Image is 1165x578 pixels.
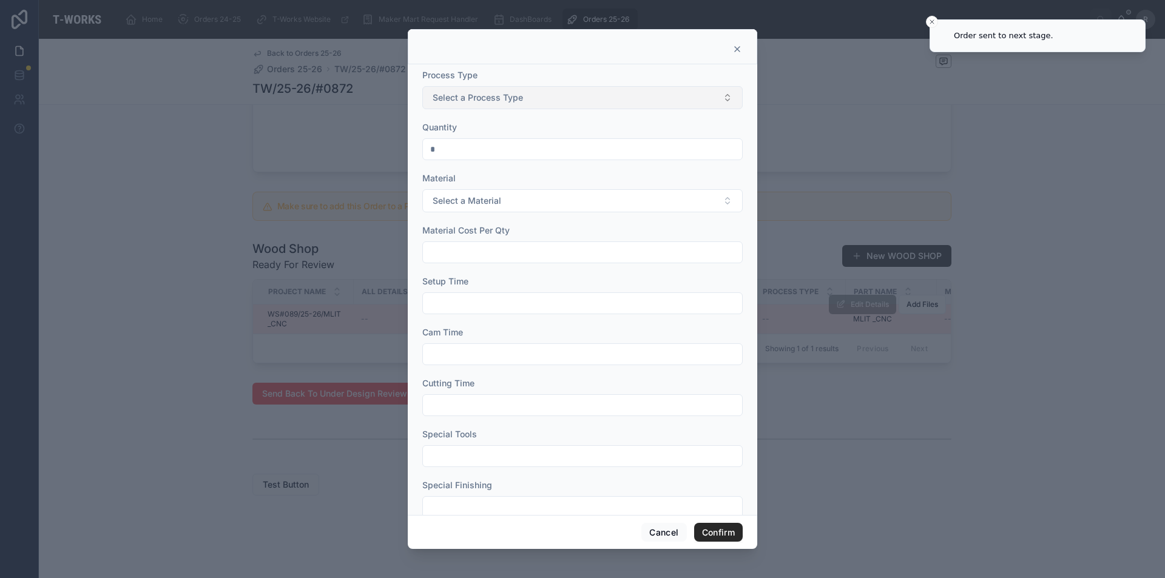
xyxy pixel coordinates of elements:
span: Select a Material [433,195,501,207]
button: Select Button [422,86,743,109]
div: Order sent to next stage. [954,30,1053,42]
span: Process Type [422,70,478,80]
span: Material [422,173,456,183]
span: Special Tools [422,429,477,439]
button: Confirm [694,523,743,542]
span: Cutting Time [422,378,474,388]
button: Select Button [422,189,743,212]
button: Close toast [926,16,938,28]
span: Material Cost Per Qty [422,225,510,235]
span: Setup Time [422,276,468,286]
span: Quantity [422,122,457,132]
span: Select a Process Type [433,92,523,104]
button: Cancel [641,523,686,542]
span: Cam Time [422,327,463,337]
span: Special Finishing [422,480,492,490]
